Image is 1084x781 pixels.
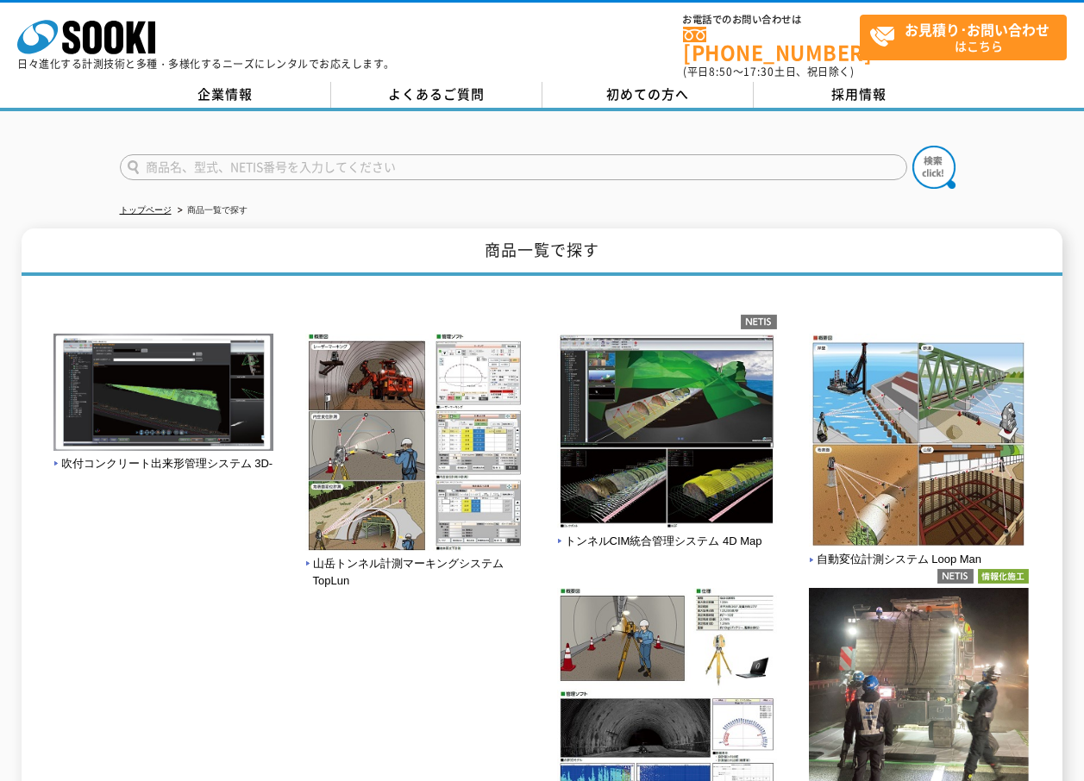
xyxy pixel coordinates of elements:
a: 初めての方へ [542,82,754,108]
a: 自動変位計測システム Loop Man [809,535,1029,566]
span: 自動変位計測システム Loop Man [809,551,982,569]
a: トップページ [120,205,172,215]
a: お見積り･お問い合わせはこちら [860,15,1067,60]
img: netis [741,315,777,329]
a: 企業情報 [120,82,331,108]
input: 商品名、型式、NETIS番号を入力してください [120,154,907,180]
a: トンネルCIM統合管理システム 4D Map [557,516,777,547]
span: 17:30 [743,64,774,79]
a: よくあるご質問 [331,82,542,108]
a: 山岳トンネル計測マーキングシステム TopLun [305,539,525,588]
span: 8:50 [709,64,733,79]
img: 自動変位計測システム Loop Man [809,334,1029,552]
img: トンネルCIM統合管理システム 4D Map [557,334,777,533]
p: 日々進化する計測技術と多種・多様化するニーズにレンタルでお応えします。 [17,59,395,69]
a: 採用情報 [754,82,965,108]
span: はこちら [869,16,1066,59]
span: お電話でのお問い合わせは [683,15,860,25]
a: 吹付コンクリート出来形管理システム 3D- [53,439,273,470]
span: 吹付コンクリート出来形管理システム 3D- [53,455,273,473]
li: 商品一覧で探す [174,202,248,220]
span: トンネルCIM統合管理システム 4D Map [557,533,762,551]
strong: お見積り･お問い合わせ [905,19,1050,40]
a: [PHONE_NUMBER] [683,27,860,62]
span: 初めての方へ [606,84,689,103]
img: 山岳トンネル計測マーキングシステム TopLun [305,334,525,555]
span: 山岳トンネル計測マーキングシステム TopLun [305,555,525,591]
img: btn_search.png [912,146,956,189]
h1: 商品一覧で探す [22,228,1062,276]
img: 情報化施工 [978,569,1029,584]
img: netis [937,569,974,584]
img: 吹付コンクリート出来形管理システム 3D- [53,334,273,455]
span: (平日 ～ 土日、祝日除く) [683,64,854,79]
